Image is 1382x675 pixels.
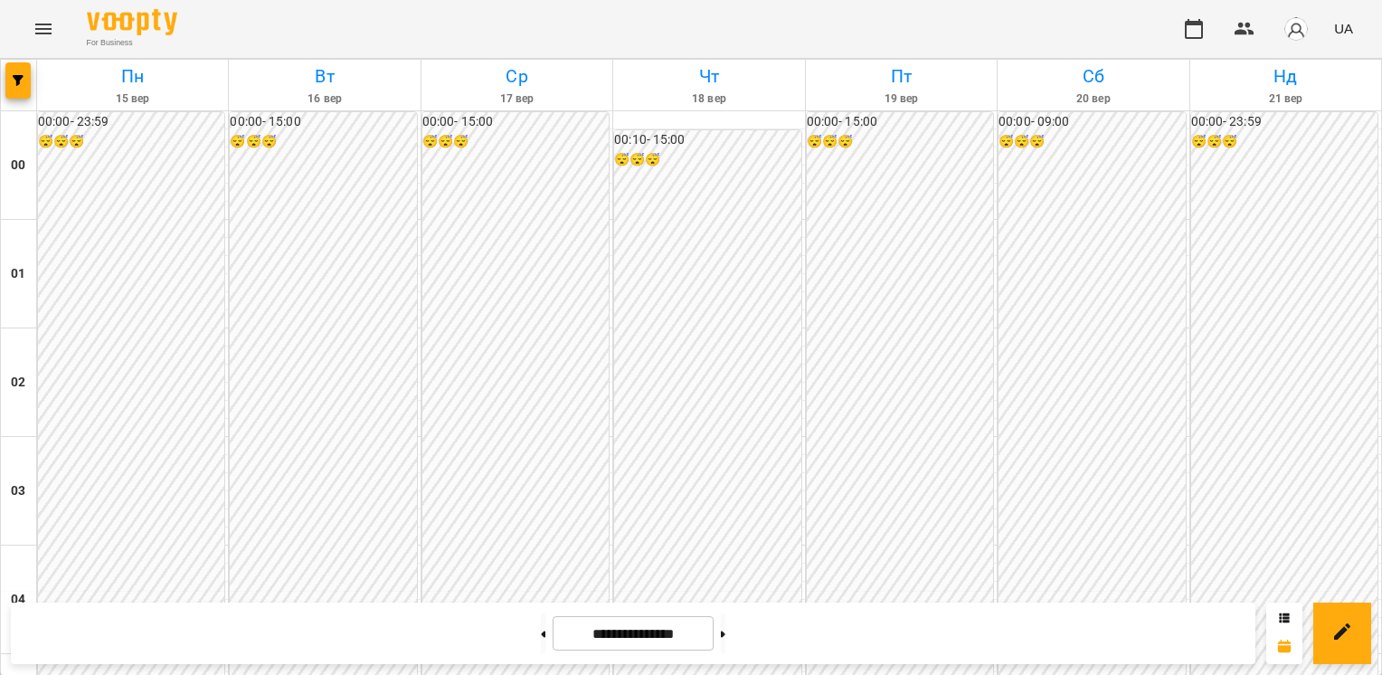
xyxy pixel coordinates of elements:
h6: 03 [11,481,25,501]
h6: 00 [11,156,25,176]
h6: 04 [11,590,25,610]
h6: 😴😴😴 [38,132,224,152]
h6: 00:00 - 15:00 [807,112,993,132]
h6: Сб [1000,62,1186,90]
h6: 😴😴😴 [422,132,609,152]
h6: 01 [11,264,25,284]
h6: 17 вер [424,90,610,108]
h6: 18 вер [616,90,801,108]
h6: 00:00 - 09:00 [999,112,1185,132]
h6: Ср [424,62,610,90]
h6: 😴😴😴 [230,132,416,152]
h6: 😴😴😴 [1191,132,1377,152]
button: Menu [22,7,65,51]
h6: 00:00 - 23:59 [38,112,224,132]
h6: 16 вер [232,90,417,108]
h6: Пн [40,62,225,90]
h6: 00:00 - 15:00 [422,112,609,132]
h6: 😴😴😴 [807,132,993,152]
h6: 21 вер [1193,90,1378,108]
img: Voopty Logo [87,9,177,35]
span: UA [1334,19,1353,38]
h6: 😴😴😴 [999,132,1185,152]
h6: 00:10 - 15:00 [614,130,800,150]
h6: 😴😴😴 [614,150,800,170]
h6: Нд [1193,62,1378,90]
h6: 15 вер [40,90,225,108]
h6: 19 вер [809,90,994,108]
button: UA [1327,12,1360,45]
span: For Business [87,37,177,49]
h6: Вт [232,62,417,90]
h6: 00:00 - 23:59 [1191,112,1377,132]
h6: Пт [809,62,994,90]
h6: Чт [616,62,801,90]
h6: 20 вер [1000,90,1186,108]
h6: 02 [11,373,25,393]
img: avatar_s.png [1283,16,1309,42]
h6: 00:00 - 15:00 [230,112,416,132]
